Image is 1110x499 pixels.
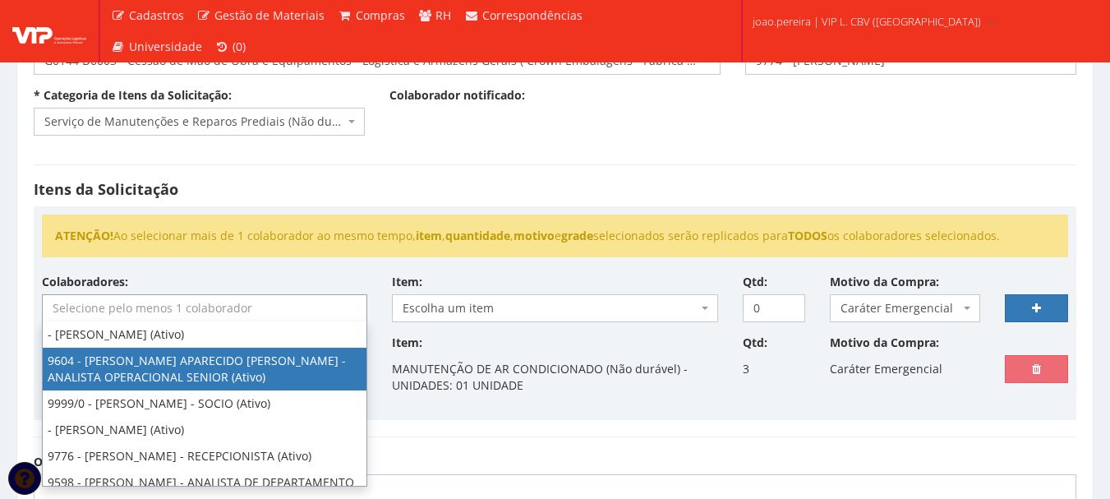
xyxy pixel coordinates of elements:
[12,19,86,44] img: logo
[233,39,246,54] span: (0)
[55,228,113,243] strong: ATENÇÃO!
[209,31,253,62] a: (0)
[743,274,767,290] label: Qtd:
[129,39,202,54] span: Universidade
[34,454,109,470] label: Observações:
[514,228,555,243] strong: motivo
[43,321,366,348] li: - [PERSON_NAME] (Ativo)
[445,228,510,243] strong: quantidade
[830,335,939,351] label: Motivo da Compra:
[830,355,942,383] p: Caráter Emergencial
[43,417,366,443] li: - [PERSON_NAME] (Ativo)
[743,335,767,351] label: Qtd:
[830,274,939,290] label: Motivo da Compra:
[392,294,717,322] span: Escolha um item
[841,300,960,316] span: Caráter Emergencial
[104,31,209,62] a: Universidade
[561,228,593,243] strong: grade
[43,390,366,417] li: 9999/0 - [PERSON_NAME] - SOCIO (Ativo)
[416,228,442,243] strong: item
[43,295,366,321] input: Selecione pelo menos 1 colaborador
[392,274,422,290] label: Item:
[403,300,697,316] span: Escolha um item
[55,228,1055,244] li: Ao selecionar mais de 1 colaborador ao mesmo tempo, , , e selecionados serão replicados para os c...
[389,87,525,104] label: Colaborador notificado:
[435,7,451,23] span: RH
[392,335,422,351] label: Item:
[214,7,325,23] span: Gestão de Materiais
[34,87,232,104] label: * Categoria de Itens da Solicitação:
[44,113,344,130] span: Serviço de Manutenções e Reparos Prediais (Não durável)
[743,355,749,383] p: 3
[129,7,184,23] span: Cadastros
[42,274,128,290] label: Colaboradores:
[392,355,717,400] p: MANUTENÇÃO DE AR CONDICIONADO (Não durável) - UNIDADES: 01 UNIDADE
[788,228,827,243] strong: TODOS
[43,348,366,390] li: 9604 - [PERSON_NAME] APARECIDO [PERSON_NAME] - ANALISTA OPERACIONAL SENIOR (Ativo)
[34,179,178,199] strong: Itens da Solicitação
[43,443,366,469] li: 9776 - [PERSON_NAME] - RECEPCIONISTA (Ativo)
[34,108,365,136] span: Serviço de Manutenções e Reparos Prediais (Não durável)
[356,7,405,23] span: Compras
[830,294,980,322] span: Caráter Emergencial
[482,7,583,23] span: Correspondências
[753,13,981,30] span: joao.pereira | VIP L. CBV ([GEOGRAPHIC_DATA])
